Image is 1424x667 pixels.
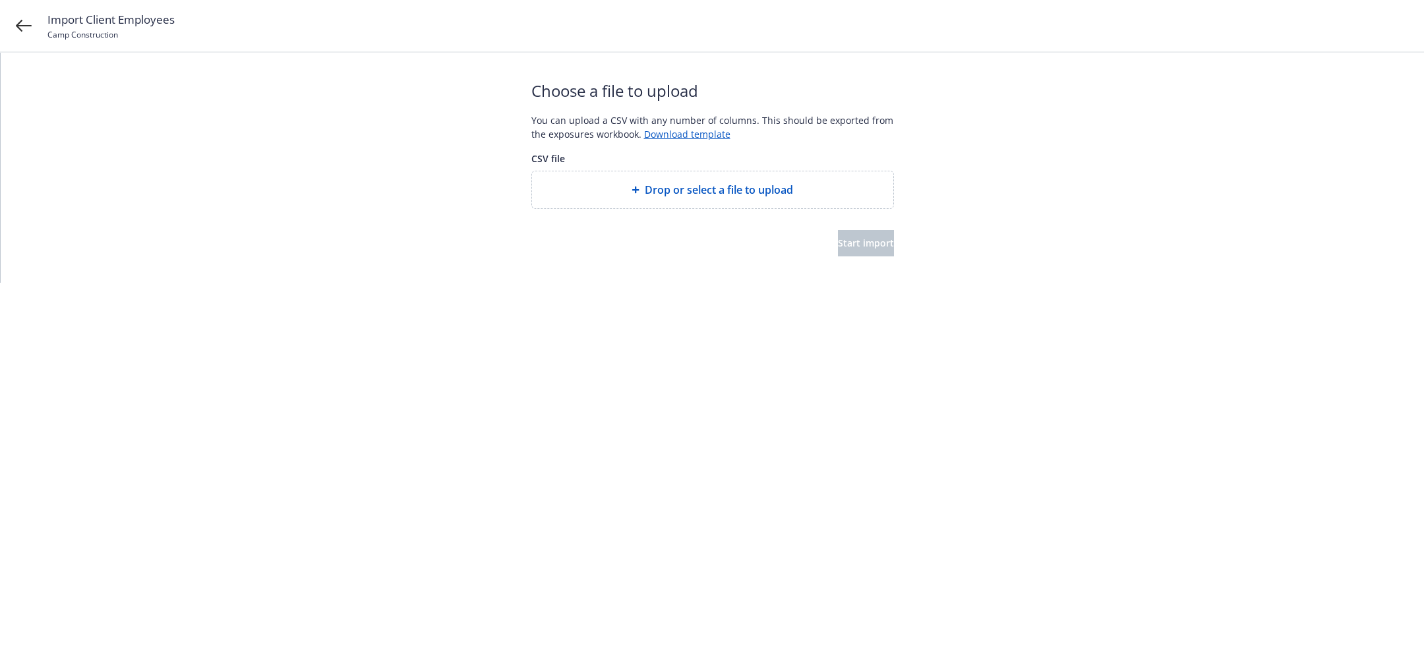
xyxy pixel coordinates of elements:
[838,230,894,256] button: Start import
[838,237,894,249] span: Start import
[47,11,175,28] span: Import Client Employees
[531,79,894,103] span: Choose a file to upload
[531,113,894,141] div: You can upload a CSV with any number of columns. This should be exported from the exposures workb...
[645,182,793,198] span: Drop or select a file to upload
[47,29,118,40] span: Camp Construction
[644,128,730,140] a: Download template
[531,171,894,209] div: Drop or select a file to upload
[531,152,894,165] span: CSV file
